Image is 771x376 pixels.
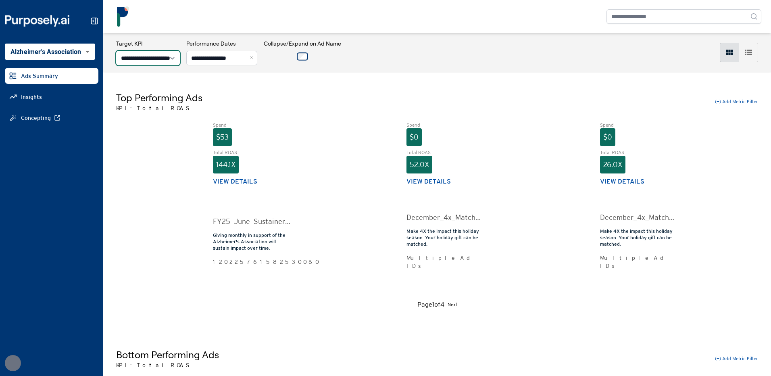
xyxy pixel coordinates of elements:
[715,98,758,105] button: (+) Add Metric Filter
[213,232,290,251] div: Giving monthly in support of the Alzheimer's Association will sustain impact over time.
[600,212,677,223] div: December_4x_Match_Test - Copy
[213,216,290,227] div: FY25_June_Sustainer_Control
[264,40,341,48] h3: Collapse/Expand on Ad Name
[116,348,219,361] h5: Bottom Performing Ads
[186,40,257,48] h3: Performance Dates
[5,68,98,84] a: Ads Summary
[248,51,257,65] button: Close
[21,114,51,122] span: Concepting
[600,122,677,128] div: Spend
[600,177,644,186] button: View details
[406,177,451,186] button: View details
[600,228,677,247] div: Make 4X the impact this holiday season. Your holiday gift can be matched.
[213,258,290,266] div: 120225761582530060
[21,72,58,80] span: Ads Summary
[213,122,290,128] div: Spend
[600,156,625,173] div: 26.0X
[116,40,180,48] h3: Target KPI
[116,91,202,104] h5: Top Performing Ads
[448,300,457,309] button: Next
[600,149,677,156] div: Total ROAS
[213,128,232,146] div: $53
[213,149,290,156] div: Total ROAS
[600,254,677,270] div: Multiple Ad IDs
[406,122,484,128] div: Spend
[406,156,432,173] div: 52.0X
[5,44,95,60] div: Alzheimer's Association
[116,104,202,112] p: KPI: Total ROAS
[600,128,615,146] div: $0
[213,177,257,186] button: View details
[406,254,484,270] div: Multiple Ad IDs
[116,361,219,369] p: KPI: Total ROAS
[406,128,422,146] div: $0
[5,110,98,126] a: Concepting
[406,212,484,223] div: December_4x_Match_Control - Copy
[113,6,133,27] img: logo
[21,93,42,101] span: Insights
[715,355,758,362] button: (+) Add Metric Filter
[406,228,484,247] div: Make 4X the impact this holiday season. Your holiday gift can be matched.
[406,149,484,156] div: Total ROAS
[213,156,239,173] div: 144.1X
[5,89,98,105] a: Insights
[417,300,444,309] div: Page 1 of 4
